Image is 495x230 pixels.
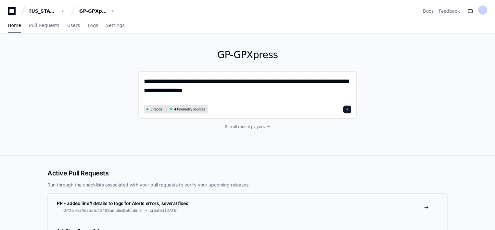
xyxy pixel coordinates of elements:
span: GPXpress/feature/4349SamplesBatchError [63,208,143,213]
span: See all recent players [225,124,265,129]
span: 4 telemetry sources [174,107,205,112]
a: Pull Requests [29,18,59,33]
a: Settings [106,18,124,33]
span: created [DATE] [150,208,178,213]
span: Pull Requests [29,23,59,27]
a: Home [8,18,21,33]
a: See all recent players [138,124,357,129]
a: Docs [423,8,434,14]
span: Logs [88,23,98,27]
h2: Active Pull Requests [47,169,448,178]
span: Settings [106,23,124,27]
span: PR - added line# details to logs for Alerts errors, several fixes [57,200,188,206]
h1: GP-GPXpress [138,49,357,61]
span: 3 repos [150,107,162,112]
button: [US_STATE] Pacific [27,5,68,17]
button: GP-GPXpress [77,5,118,17]
a: Logs [88,18,98,33]
a: Users [67,18,80,33]
span: Home [8,23,21,27]
button: Feedback [439,8,460,14]
div: GP-GPXpress [79,8,107,14]
div: [US_STATE] Pacific [29,8,57,14]
span: Users [67,23,80,27]
a: PR - added line# details to logs for Alerts errors, several fixesGPXpress/feature/4349SamplesBatc... [48,194,447,221]
p: Run through the checklists associated with your pull requests to verify your upcoming releases. [47,182,448,188]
